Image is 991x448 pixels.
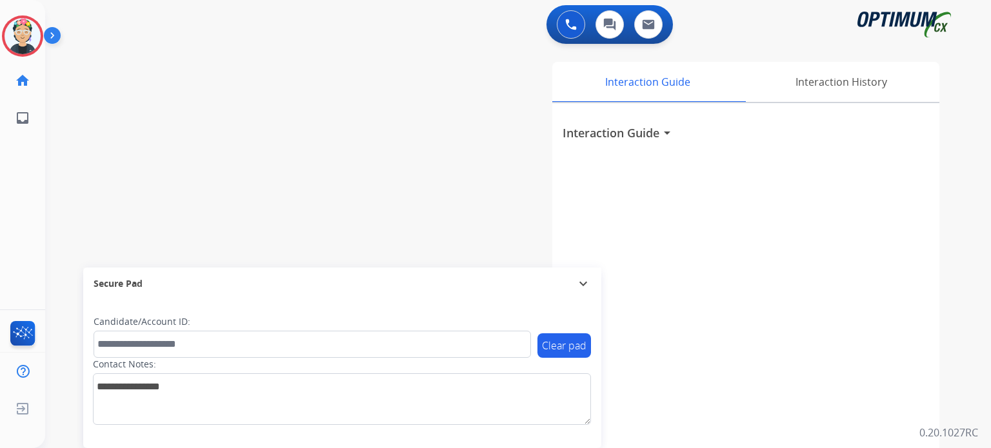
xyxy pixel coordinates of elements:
div: Interaction Guide [552,62,743,102]
label: Contact Notes: [93,358,156,371]
h3: Interaction Guide [563,124,659,142]
button: Clear pad [537,333,591,358]
mat-icon: arrow_drop_down [659,125,675,141]
p: 0.20.1027RC [919,425,978,440]
mat-icon: home [15,73,30,88]
span: Secure Pad [94,277,143,290]
mat-icon: inbox [15,110,30,126]
div: Interaction History [743,62,939,102]
mat-icon: expand_more [576,276,591,291]
img: avatar [5,18,41,54]
label: Candidate/Account ID: [94,315,190,328]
